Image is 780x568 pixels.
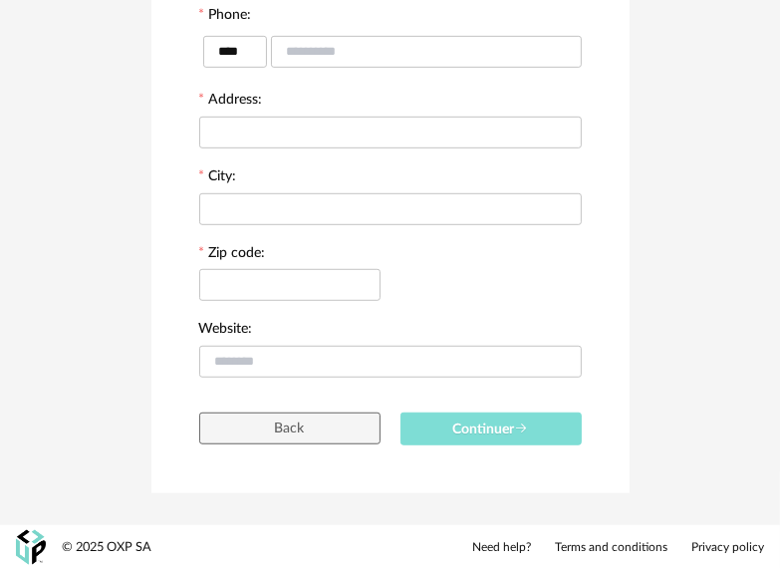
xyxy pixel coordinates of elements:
span: Continuer [453,423,529,436]
label: Zip code: [199,246,266,264]
button: Continuer [400,413,582,445]
label: City: [199,169,237,187]
img: OXP [16,530,46,565]
label: Website: [199,322,253,340]
a: Privacy policy [691,540,764,556]
div: © 2025 OXP SA [62,539,151,556]
span: Back [275,422,305,435]
label: Address: [199,93,263,111]
button: Back [199,413,381,444]
a: Need help? [472,540,531,556]
a: Terms and conditions [555,540,667,556]
label: Phone: [199,8,252,26]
